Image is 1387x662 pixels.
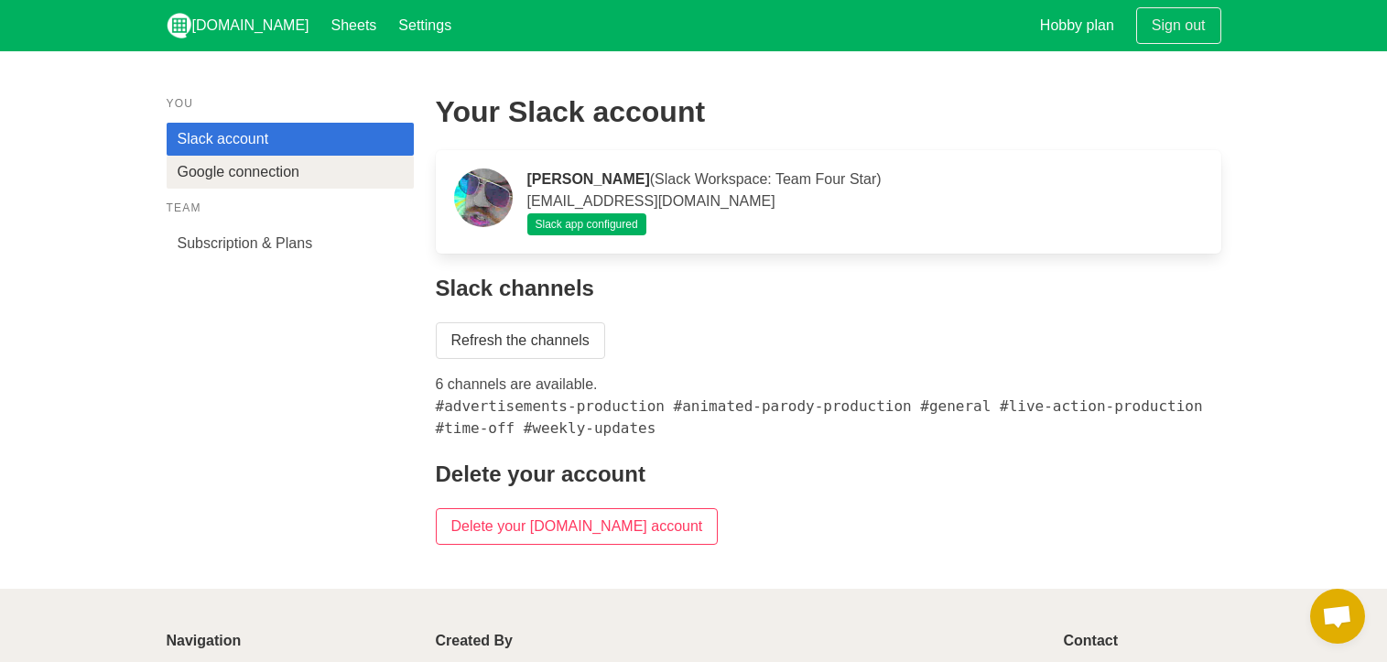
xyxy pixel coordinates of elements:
[1136,7,1221,44] a: Sign out
[167,200,414,216] p: Team
[1310,589,1365,644] div: Open chat
[1063,633,1220,649] p: Contact
[436,508,719,545] input: Delete your [DOMAIN_NAME] account
[167,156,414,189] a: Google connection
[167,13,192,38] img: logo_v2_white.png
[436,374,1221,440] p: 6 channels are available.
[167,95,414,112] p: You
[436,397,1203,437] span: #advertisements-production #animated-parody-production #general #live-action-production #time-off...
[436,95,1221,128] h2: Your Slack account
[167,633,414,649] p: Navigation
[436,461,1221,486] h4: Delete your account
[436,276,1221,300] h4: Slack channels
[527,168,1203,212] p: (Slack Workspace: Team Four Star) [EMAIL_ADDRESS][DOMAIN_NAME]
[527,171,650,187] strong: [PERSON_NAME]
[436,633,1042,649] p: Created By
[436,322,605,359] a: Refresh the channels
[527,213,646,235] span: Slack app configured
[454,168,513,227] img: 9537216823634_da16e7983e2b3234a1c2_512.jpg
[167,123,414,156] a: Slack account
[167,227,414,260] a: Subscription & Plans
